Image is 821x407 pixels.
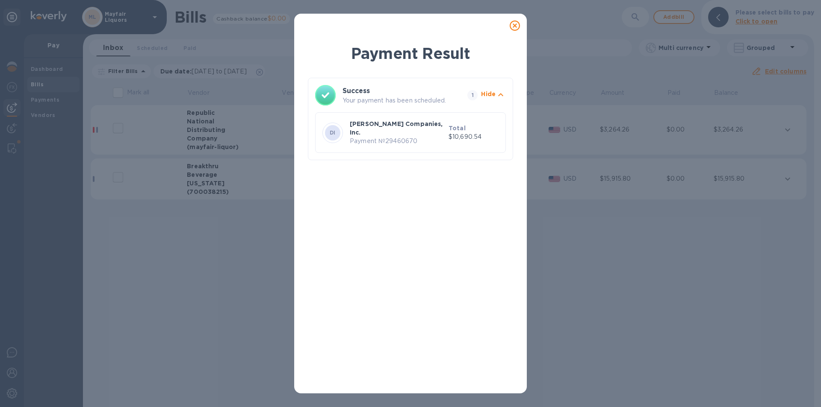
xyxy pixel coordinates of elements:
p: [PERSON_NAME] Companies, Inc. [350,120,445,137]
p: Your payment has been scheduled. [343,96,464,105]
b: DI [330,129,336,136]
b: Total [449,125,466,132]
h1: Payment Result [308,43,513,64]
p: $10,690.54 [449,132,499,141]
p: Hide [481,90,496,98]
span: 1 [467,90,478,100]
button: Hide [481,90,506,101]
p: Payment № 29460670 [350,137,445,146]
h3: Success [343,86,452,96]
